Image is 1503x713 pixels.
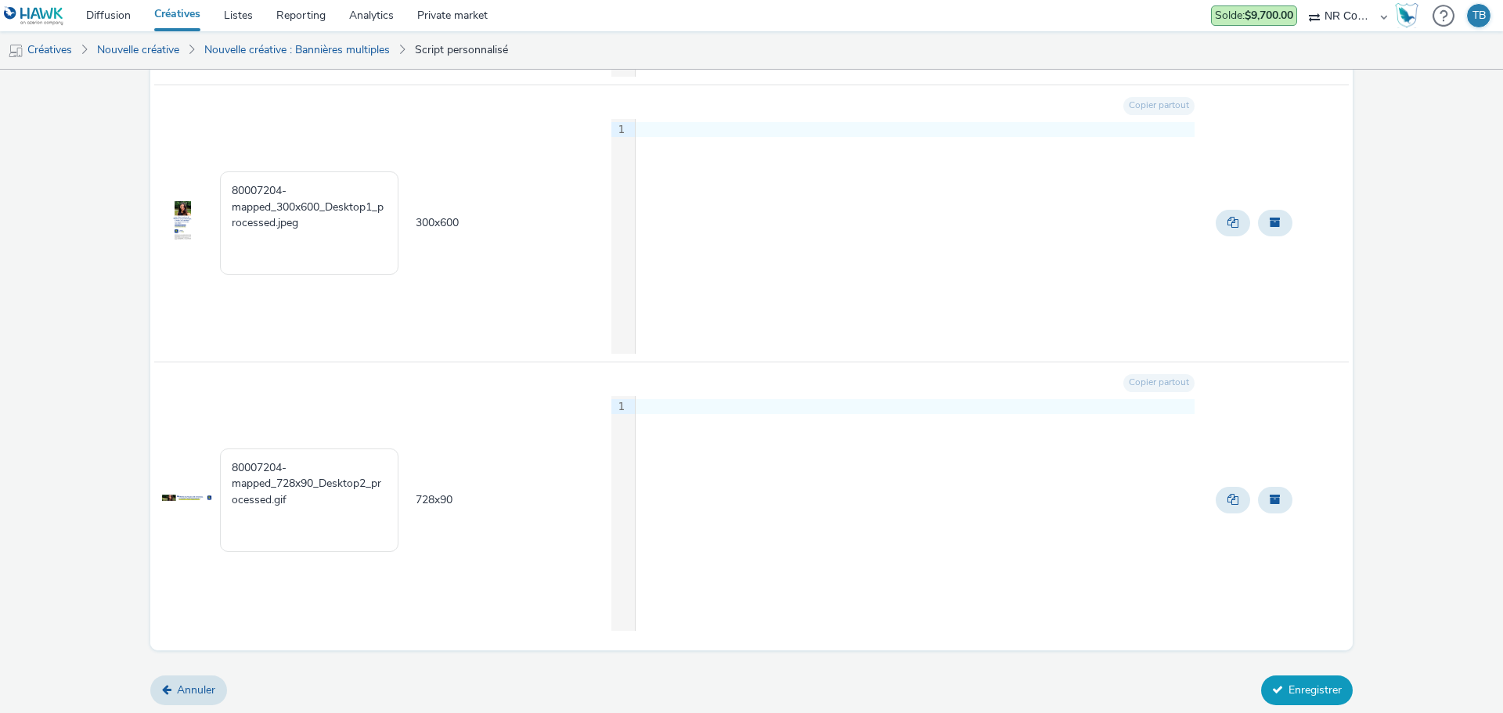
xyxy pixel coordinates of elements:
div: Archiver [1254,206,1296,240]
a: Script personnalisé [407,31,516,69]
textarea: 80007204-mapped_728x90_Desktop2_processed.gif [220,448,398,552]
span: Solde : [1215,8,1293,23]
span: 728 x 90 [416,492,452,507]
img: Hawk Academy [1395,3,1418,28]
a: Nouvelle créative : Bannières multiples [196,31,398,69]
div: TB [1472,4,1486,27]
img: Preview [173,201,193,240]
img: mobile [8,43,23,59]
div: Archiver [1254,483,1296,517]
a: Nouvelle créative [89,31,187,69]
a: Annuler [150,675,227,705]
strong: $9,700.00 [1245,8,1293,23]
img: undefined Logo [4,6,64,26]
div: 1 [611,399,627,415]
button: Copier partout [1123,374,1195,392]
a: Hawk Academy [1395,3,1425,28]
div: Dupliquer [1212,483,1254,517]
span: 300 x 600 [416,215,459,230]
img: Preview [162,478,213,517]
div: Dupliquer [1212,206,1254,240]
div: Les dépenses d'aujourd'hui ne sont pas encore prises en compte dans le solde [1211,5,1297,26]
button: Enregistrer [1261,675,1353,705]
button: Copier partout [1123,97,1195,115]
div: 1 [611,122,627,138]
textarea: 80007204-mapped_300x600_Desktop1_processed.jpeg [220,171,398,275]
